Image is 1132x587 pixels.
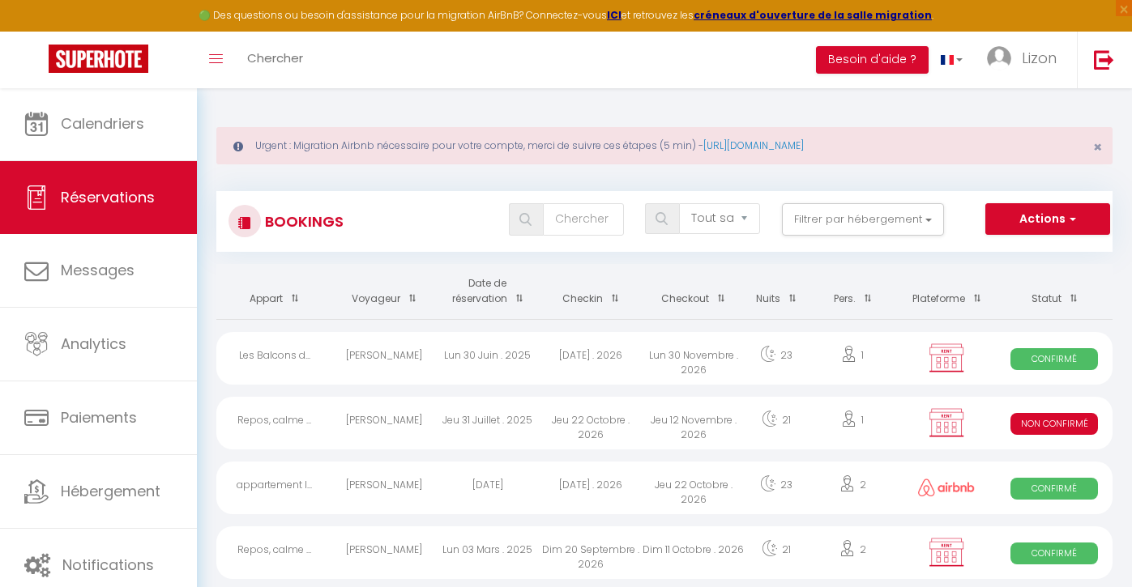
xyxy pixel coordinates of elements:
img: logout [1094,49,1114,70]
span: Notifications [62,555,154,575]
a: ... Lizon [975,32,1077,88]
a: Chercher [235,32,315,88]
span: Paiements [61,407,137,427]
th: Sort by status [996,264,1113,319]
button: Besoin d'aide ? [816,46,929,74]
span: Chercher [247,49,303,66]
span: Hébergement [61,481,160,501]
th: Sort by booking date [436,264,539,319]
th: Sort by rentals [216,264,333,319]
img: Super Booking [49,45,148,73]
th: Sort by guest [333,264,436,319]
span: Messages [61,260,135,280]
a: [URL][DOMAIN_NAME] [703,138,804,152]
span: Lizon [1022,48,1057,68]
a: créneaux d'ouverture de la salle migration [694,8,932,22]
img: ... [987,46,1011,70]
button: Close [1093,140,1102,155]
div: Urgent : Migration Airbnb nécessaire pour votre compte, merci de suivre ces étapes (5 min) - [216,127,1113,164]
h3: Bookings [261,203,344,240]
th: Sort by channel [898,264,997,319]
span: Analytics [61,334,126,354]
button: Actions [985,203,1110,236]
th: Sort by people [808,264,898,319]
th: Sort by checkout [642,264,745,319]
a: ICI [607,8,622,22]
span: Réservations [61,187,155,207]
th: Sort by nights [745,264,808,319]
th: Sort by checkin [539,264,642,319]
span: × [1093,137,1102,157]
button: Filtrer par hébergement [782,203,944,236]
span: Calendriers [61,113,144,134]
input: Chercher [543,203,624,236]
